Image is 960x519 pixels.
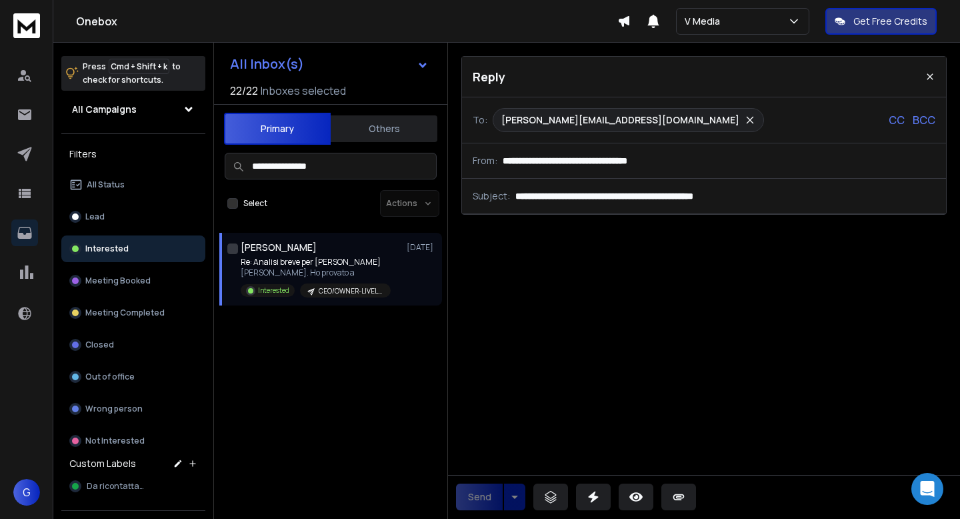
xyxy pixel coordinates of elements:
span: 22 / 22 [230,83,258,99]
p: Press to check for shortcuts. [83,60,181,87]
p: Out of office [85,372,135,382]
p: From: [473,154,497,167]
p: Reply [473,67,505,86]
p: [PERSON_NAME]. Ho provato a [241,268,391,278]
p: V Media [685,15,725,28]
h1: [PERSON_NAME] [241,241,317,254]
p: Interested [85,243,129,254]
button: Get Free Credits [825,8,937,35]
p: Wrong person [85,404,143,414]
button: Meeting Booked [61,268,205,294]
h3: Filters [61,145,205,163]
p: All Status [87,179,125,190]
div: Open Intercom Messenger [911,473,943,505]
button: Wrong person [61,396,205,422]
button: Interested [61,235,205,262]
p: Subject: [473,189,510,203]
p: Re: Analisi breve per [PERSON_NAME] [241,257,391,268]
button: Primary [224,113,331,145]
button: Closed [61,332,205,358]
p: Not Interested [85,436,145,446]
button: All Status [61,171,205,198]
img: logo [13,13,40,38]
p: Interested [258,286,289,296]
p: Meeting Completed [85,308,165,318]
button: All Campaigns [61,96,205,123]
button: G [13,479,40,506]
label: Select [243,198,267,209]
p: [DATE] [407,242,437,253]
p: Meeting Booked [85,276,151,286]
button: Lead [61,203,205,230]
p: To: [473,113,487,127]
p: Get Free Credits [853,15,927,28]
p: [PERSON_NAME][EMAIL_ADDRESS][DOMAIN_NAME] [501,113,739,127]
h1: All Campaigns [72,103,137,116]
button: Da ricontattare [61,473,205,500]
p: Lead [85,211,105,222]
button: Not Interested [61,428,205,454]
p: BCC [913,112,935,128]
h3: Inboxes selected [261,83,346,99]
p: CC [889,112,905,128]
p: CEO/OWNER-LIVELLO 3 - CONSAPEVOLE DEL PROBLEMA-PERSONALIZZAZIONI TARGET A-TEST 1 [319,286,383,296]
button: Meeting Completed [61,300,205,326]
button: All Inbox(s) [219,51,439,77]
h1: Onebox [76,13,617,29]
button: Out of office [61,364,205,390]
p: Closed [85,340,114,350]
span: Cmd + Shift + k [109,59,169,74]
span: Da ricontattare [87,481,147,492]
h3: Custom Labels [69,457,136,470]
button: Others [331,114,437,143]
h1: All Inbox(s) [230,57,304,71]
